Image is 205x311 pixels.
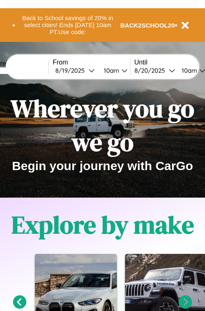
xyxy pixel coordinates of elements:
button: Back to School savings of 20% in select cities! Ends [DATE] 10am PT.Use code: [15,12,121,38]
div: 10am [100,67,121,74]
b: BACK2SCHOOL20 [121,22,175,29]
label: From [53,59,130,66]
div: 8 / 19 / 2025 [55,67,89,74]
button: 8/19/2025 [53,66,97,75]
div: 10am [178,67,199,74]
div: 8 / 20 / 2025 [134,67,169,74]
button: 10am [97,66,130,75]
h1: Explore by make [11,208,194,242]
